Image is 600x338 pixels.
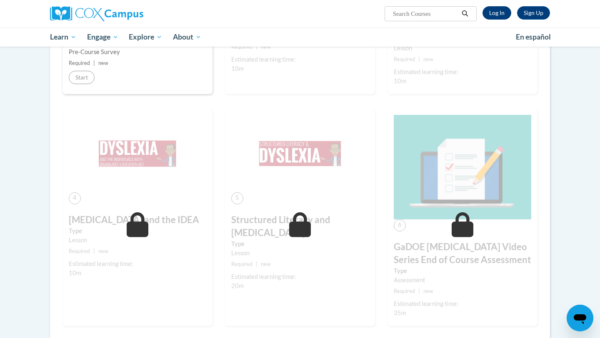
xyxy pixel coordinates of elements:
span: 10m [394,77,406,84]
img: Cox Campus [50,6,143,21]
span: | [418,56,420,62]
span: 4 [69,192,81,204]
input: Search Courses [392,9,459,19]
div: Main menu [37,27,562,47]
h3: GaDOE [MEDICAL_DATA] Video Series End of Course Assessment [394,241,531,266]
a: Engage [82,27,124,47]
button: Start [69,71,95,84]
span: new [423,288,433,294]
span: 10m [231,65,244,72]
button: Search [459,9,471,19]
a: About [167,27,207,47]
span: new [261,44,271,50]
a: Learn [45,27,82,47]
span: new [261,261,271,267]
div: Assessment [394,276,531,285]
span: About [173,32,201,42]
a: Log In [482,6,511,20]
span: | [256,261,257,267]
label: Type [69,226,206,236]
img: Course Image [231,115,369,192]
div: Pre-Course Survey [69,47,206,57]
iframe: Button to launch messaging window [567,305,593,331]
h3: [MEDICAL_DATA] and the IDEA [69,214,206,226]
span: Engage [87,32,118,42]
div: Estimated learning time: [69,259,206,268]
span: new [98,60,108,66]
img: Course Image [394,115,531,219]
a: En español [510,28,556,46]
span: | [93,248,95,254]
span: En español [516,32,551,41]
div: Estimated learning time: [394,67,531,77]
div: Lesson [231,249,369,258]
span: | [93,60,95,66]
a: Explore [123,27,167,47]
div: Lesson [69,236,206,245]
span: | [418,288,420,294]
h3: Structured Literacy and [MEDICAL_DATA] [231,214,369,239]
div: Estimated learning time: [231,272,369,281]
label: Type [394,266,531,276]
span: Required [394,56,415,62]
span: Explore [129,32,162,42]
img: Course Image [69,115,206,192]
span: 5 [231,192,243,204]
span: Required [231,261,252,267]
span: | [256,44,257,50]
div: Lesson [394,44,531,53]
label: Type [231,239,369,249]
span: Required [69,60,90,66]
span: new [98,248,108,254]
span: Required [231,44,252,50]
div: Estimated learning time: [394,299,531,308]
a: Cox Campus [50,6,208,21]
span: 35m [394,309,406,316]
span: Learn [50,32,76,42]
span: Required [394,288,415,294]
span: 10m [69,269,81,276]
span: new [423,56,433,62]
span: 20m [231,282,244,289]
a: Register [517,6,550,20]
div: Estimated learning time: [231,55,369,64]
span: 6 [394,219,406,231]
span: Required [69,248,90,254]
